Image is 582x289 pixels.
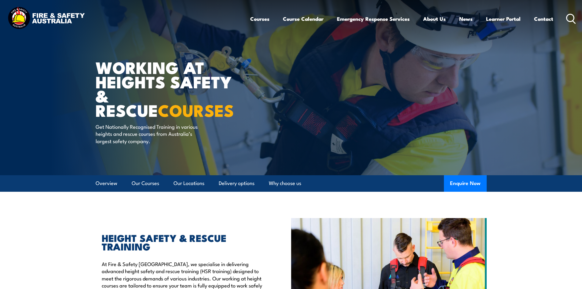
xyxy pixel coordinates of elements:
[219,175,254,191] a: Delivery options
[250,11,269,27] a: Courses
[174,175,204,191] a: Our Locations
[444,175,487,192] button: Enquire Now
[423,11,446,27] a: About Us
[102,233,263,250] h2: HEIGHT SAFETY & RESCUE TRAINING
[96,175,117,191] a: Overview
[96,123,207,144] p: Get Nationally Recognised Training in various heights and rescue courses from Australia’s largest...
[486,11,521,27] a: Learner Portal
[459,11,473,27] a: News
[158,97,234,122] strong: COURSES
[269,175,301,191] a: Why choose us
[132,175,159,191] a: Our Courses
[283,11,324,27] a: Course Calendar
[534,11,553,27] a: Contact
[337,11,410,27] a: Emergency Response Services
[96,60,247,117] h1: WORKING AT HEIGHTS SAFETY & RESCUE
